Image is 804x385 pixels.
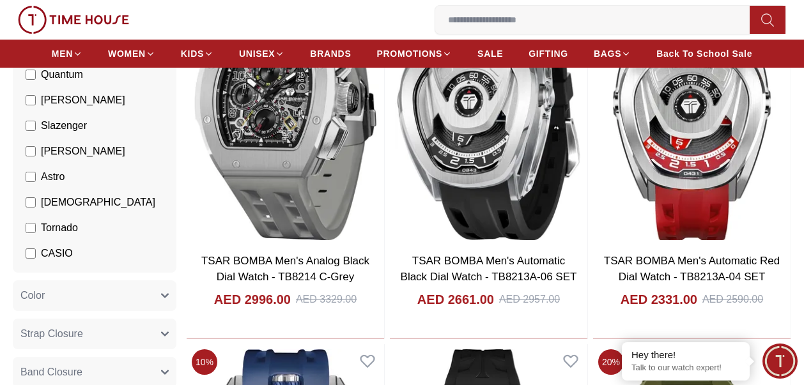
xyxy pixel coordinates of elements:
input: CASIO [26,248,36,259]
a: TSAR BOMBA Men's Automatic Black Dial Watch - TB8213A-06 SET [401,255,577,283]
input: Slazenger [26,121,36,131]
div: Hey there! [631,349,740,361]
span: SALE [477,47,503,60]
a: Back To School Sale [656,42,752,65]
div: Chat Widget [762,343,798,379]
input: [PERSON_NAME] [26,146,36,156]
span: Band Closure [20,365,82,380]
a: TSAR BOMBA Men's Analog Black Dial Watch - TB8214 C-Grey [201,255,369,283]
span: CASIO [41,246,73,261]
input: Astro [26,172,36,182]
a: BRANDS [310,42,351,65]
span: 10 % [192,349,217,375]
a: WOMEN [108,42,155,65]
a: SALE [477,42,503,65]
a: UNISEX [239,42,284,65]
h4: AED 2661.00 [417,291,494,308]
span: BAGS [594,47,621,60]
img: ... [18,6,129,34]
span: Slazenger [41,118,87,133]
span: UNISEX [239,47,275,60]
span: Quantum [41,67,83,82]
span: Tornado [41,220,78,236]
span: Back To School Sale [656,47,752,60]
span: WOMEN [108,47,146,60]
div: AED 3329.00 [296,292,357,307]
h4: AED 2331.00 [621,291,697,308]
a: GIFTING [529,42,568,65]
h4: AED 2996.00 [214,291,291,308]
button: Color [13,280,176,311]
a: PROMOTIONS [376,42,452,65]
span: PROMOTIONS [376,47,442,60]
p: Talk to our watch expert! [631,363,740,374]
input: [DEMOGRAPHIC_DATA] [26,197,36,208]
span: Color [20,288,45,303]
span: 20 % [598,349,624,375]
span: Strap Closure [20,326,83,342]
span: Astro [41,169,65,185]
button: Strap Closure [13,319,176,349]
a: KIDS [181,42,213,65]
span: [DEMOGRAPHIC_DATA] [41,195,155,210]
a: TSAR BOMBA Men's Automatic Red Dial Watch - TB8213A-04 SET [604,255,780,283]
span: [PERSON_NAME] [41,144,125,159]
span: MEN [52,47,73,60]
span: BRANDS [310,47,351,60]
a: MEN [52,42,82,65]
div: AED 2590.00 [702,292,763,307]
span: [PERSON_NAME] [41,93,125,108]
div: AED 2957.00 [499,292,560,307]
span: GIFTING [529,47,568,60]
input: [PERSON_NAME] [26,95,36,105]
a: BAGS [594,42,631,65]
input: Tornado [26,223,36,233]
span: CITIZEN [41,271,81,287]
input: Quantum [26,70,36,80]
span: KIDS [181,47,204,60]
